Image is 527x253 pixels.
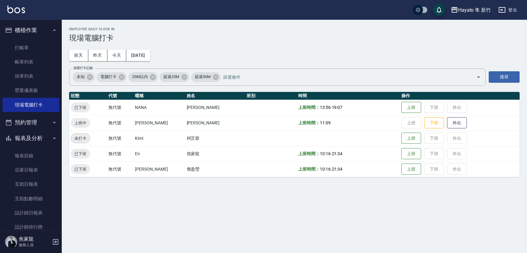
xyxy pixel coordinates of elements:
span: 13:56 [320,105,331,110]
a: 現場電腦打卡 [2,98,59,112]
a: 帳單列表 [2,55,59,69]
button: 預約管理 [2,114,59,131]
button: Hayato 隼 新竹 [448,4,493,16]
th: 狀態 [69,92,107,100]
button: 上班 [401,148,421,160]
button: 報表及分析 [2,130,59,146]
td: - [297,100,400,115]
button: 上班 [401,133,421,144]
b: 上班時間： [298,105,320,110]
button: Open [474,72,483,82]
td: [PERSON_NAME] [133,161,185,177]
img: Logo [7,6,25,13]
h2: Employee Daily Clock In [69,27,520,31]
td: [PERSON_NAME] [133,115,185,131]
h3: 現場電腦打卡 [69,34,520,42]
span: 未打卡 [71,135,90,142]
span: 25M以內 [128,74,152,80]
h5: 焦家龍 [19,236,50,242]
a: 互助日報表 [2,177,59,191]
a: 互助點數明細 [2,192,59,206]
button: 櫃檯作業 [2,22,59,38]
a: 掛單列表 [2,69,59,83]
div: 超過50M [191,72,221,82]
a: 打帳單 [2,41,59,55]
b: 上班時間： [298,151,320,156]
b: 上班時間： [298,120,320,125]
span: 電腦打卡 [97,74,120,80]
td: En [133,146,185,161]
span: 10:16 [320,167,331,172]
span: 19:07 [332,105,343,110]
td: [PERSON_NAME] [185,115,245,131]
b: 上班時間： [298,167,320,172]
span: 超過25M [160,74,183,80]
span: 已下班 [71,151,90,157]
span: 11:09 [320,120,331,125]
td: 無代號 [107,131,134,146]
button: 前天 [69,50,88,61]
th: 班別 [245,92,297,100]
img: Person [5,236,17,248]
th: 時間 [297,92,400,100]
a: 設計師排行榜 [2,220,59,234]
td: 詹盈瑩 [185,161,245,177]
a: 店家日報表 [2,163,59,177]
td: 無代號 [107,100,134,115]
span: 已下班 [71,104,90,111]
div: 25M以內 [128,72,158,82]
button: 登出 [496,4,520,16]
td: 無代號 [107,146,134,161]
span: 已下班 [71,166,90,172]
button: [DATE] [126,50,150,61]
button: 昨天 [88,50,107,61]
th: 暱稱 [133,92,185,100]
span: 上班中 [71,120,90,126]
td: - [297,146,400,161]
th: 姓名 [185,92,245,100]
button: 搜尋 [489,71,520,83]
span: 未知 [73,74,88,80]
span: 21:34 [332,167,343,172]
p: 服務人員 [19,242,50,248]
td: - [297,161,400,177]
td: 無代號 [107,115,134,131]
span: 21:34 [332,151,343,156]
span: 10:16 [320,151,331,156]
button: save [433,4,445,16]
span: 超過50M [191,74,214,80]
a: 設計師日報表 [2,206,59,220]
td: NANA [133,100,185,115]
button: 外出 [447,117,467,129]
td: 焦家龍 [185,146,245,161]
div: 超過25M [160,72,189,82]
td: Kimi [133,131,185,146]
a: 營業儀表板 [2,83,59,97]
label: 篩選打卡記錄 [73,66,93,70]
div: 未知 [73,72,95,82]
div: 電腦打卡 [97,72,127,82]
td: 無代號 [107,161,134,177]
button: 上班 [401,164,421,175]
input: 篩選條件 [222,72,466,82]
button: 下班 [424,117,444,129]
th: 操作 [400,92,520,100]
button: 今天 [107,50,127,61]
a: 報表目錄 [2,149,59,163]
td: [PERSON_NAME] [185,100,245,115]
th: 代號 [107,92,134,100]
div: Hayato 隼 新竹 [458,6,491,14]
td: 柯芷蓉 [185,131,245,146]
button: 上班 [401,102,421,113]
